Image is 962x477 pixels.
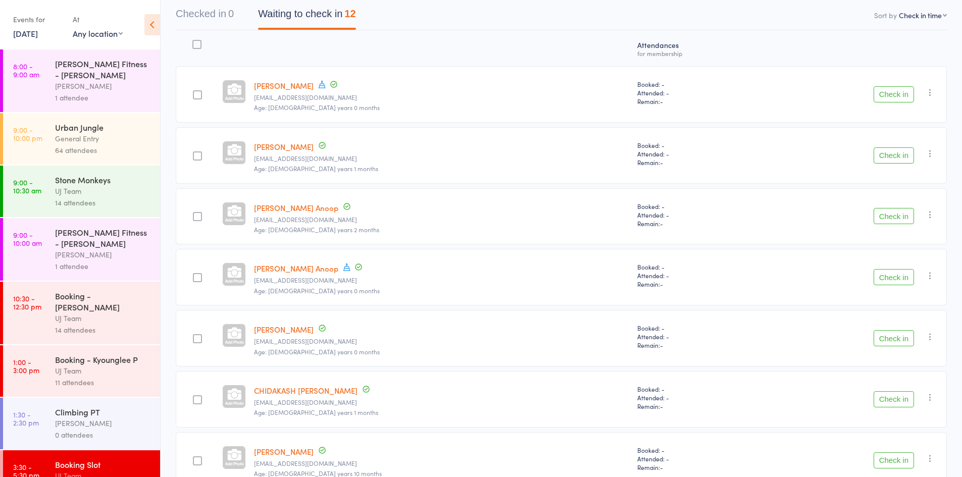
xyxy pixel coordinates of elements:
[254,94,629,101] small: twinklechokshi@gmail.com
[3,345,160,397] a: 1:00 -3:00 pmBooking - Kyounglee PUJ Team11 attendees
[55,227,151,249] div: [PERSON_NAME] Fitness - [PERSON_NAME]
[258,3,356,30] button: Waiting to check in12
[637,402,756,410] span: Remain:
[660,280,663,288] span: -
[55,312,151,324] div: UJ Team
[55,406,151,417] div: Climbing PT
[254,408,378,416] span: Age: [DEMOGRAPHIC_DATA] years 1 months
[660,341,663,349] span: -
[55,197,151,208] div: 14 attendees
[637,262,756,271] span: Booked: -
[3,113,160,165] a: 9:00 -10:00 pmUrban JungleGeneral Entry64 attendees
[55,260,151,272] div: 1 attendee
[637,219,756,228] span: Remain:
[637,210,756,219] span: Attended: -
[637,341,756,349] span: Remain:
[176,3,234,30] button: Checked in0
[660,158,663,167] span: -
[637,88,756,97] span: Attended: -
[254,225,379,234] span: Age: [DEMOGRAPHIC_DATA] years 2 months
[55,249,151,260] div: [PERSON_NAME]
[254,286,380,295] span: Age: [DEMOGRAPHIC_DATA] years 0 months
[874,208,914,224] button: Check in
[13,28,38,39] a: [DATE]
[228,8,234,19] div: 0
[254,164,378,173] span: Age: [DEMOGRAPHIC_DATA] years 1 months
[637,50,756,57] div: for membership
[874,86,914,102] button: Check in
[55,92,151,103] div: 1 attendee
[55,80,151,92] div: [PERSON_NAME]
[637,149,756,158] span: Attended: -
[254,460,629,467] small: prasharv@gmail.com
[13,410,39,427] time: 1:30 - 2:30 pm
[55,122,151,133] div: Urban Jungle
[254,277,629,284] small: nisha_ap88@yahoo.com
[254,446,314,457] a: [PERSON_NAME]
[3,49,160,112] a: 8:00 -9:00 am[PERSON_NAME] Fitness - [PERSON_NAME][PERSON_NAME]1 attendee
[254,216,629,223] small: nisha_ap88@yahoo.com
[254,141,314,152] a: [PERSON_NAME]
[13,358,39,374] time: 1:00 - 3:00 pm
[874,330,914,346] button: Check in
[55,377,151,388] div: 11 attendees
[637,97,756,105] span: Remain:
[637,202,756,210] span: Booked: -
[254,324,314,335] a: [PERSON_NAME]
[13,126,42,142] time: 9:00 - 10:00 pm
[637,385,756,393] span: Booked: -
[874,391,914,407] button: Check in
[254,80,314,91] a: [PERSON_NAME]
[633,35,761,62] div: Atten­dances
[254,338,629,345] small: kintu7880@gmail.com
[899,10,942,20] div: Check in time
[55,290,151,312] div: Booking - [PERSON_NAME]
[3,166,160,217] a: 9:00 -10:30 amStone MonkeysUJ Team14 attendees
[660,463,663,471] span: -
[637,141,756,149] span: Booked: -
[55,58,151,80] div: [PERSON_NAME] Fitness - [PERSON_NAME]
[637,463,756,471] span: Remain:
[55,174,151,185] div: Stone Monkeys
[254,385,358,396] a: CHIDAKASH [PERSON_NAME]
[3,398,160,449] a: 1:30 -2:30 pmClimbing PT[PERSON_NAME]0 attendees
[254,202,338,213] a: [PERSON_NAME] Anoop
[660,402,663,410] span: -
[874,10,897,20] label: Sort by
[254,347,380,356] span: Age: [DEMOGRAPHIC_DATA] years 0 months
[55,417,151,429] div: [PERSON_NAME]
[637,280,756,288] span: Remain:
[73,28,123,39] div: Any location
[637,324,756,332] span: Booked: -
[55,324,151,336] div: 14 attendees
[254,263,338,274] a: [PERSON_NAME] Anoop
[3,282,160,344] a: 10:30 -12:30 pmBooking - [PERSON_NAME]UJ Team14 attendees
[874,269,914,285] button: Check in
[55,133,151,144] div: General Entry
[13,178,41,194] time: 9:00 - 10:30 am
[637,332,756,341] span: Attended: -
[254,155,629,162] small: shakyasunisha@hotmail.com
[13,62,39,78] time: 8:00 - 9:00 am
[344,8,356,19] div: 12
[13,11,63,28] div: Events for
[13,294,41,310] time: 10:30 - 12:30 pm
[55,365,151,377] div: UJ Team
[254,103,380,112] span: Age: [DEMOGRAPHIC_DATA] years 0 months
[637,158,756,167] span: Remain:
[660,97,663,105] span: -
[874,147,914,164] button: Check in
[55,354,151,365] div: Booking - Kyounglee P
[55,185,151,197] div: UJ Team
[660,219,663,228] span: -
[55,144,151,156] div: 64 attendees
[637,271,756,280] span: Attended: -
[55,429,151,441] div: 0 attendees
[874,452,914,468] button: Check in
[637,393,756,402] span: Attended: -
[637,446,756,454] span: Booked: -
[637,80,756,88] span: Booked: -
[13,231,42,247] time: 9:00 - 10:00 am
[3,218,160,281] a: 9:00 -10:00 am[PERSON_NAME] Fitness - [PERSON_NAME][PERSON_NAME]1 attendee
[254,399,629,406] small: siv_lucas@yahoo.co.in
